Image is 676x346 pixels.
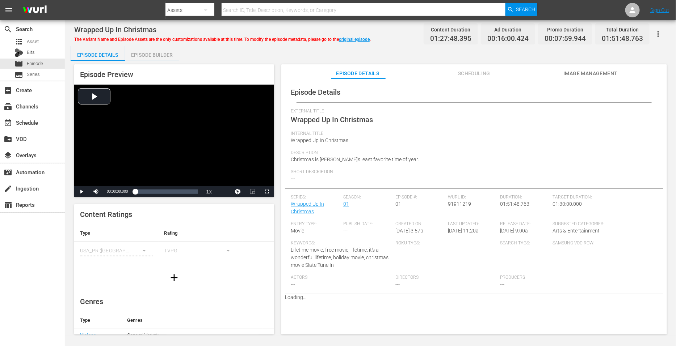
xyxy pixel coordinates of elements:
span: Search [4,25,12,34]
span: --- [500,247,505,253]
span: Schedule [4,119,12,127]
span: Series [27,71,40,78]
th: Genres [121,312,263,329]
span: --- [396,281,400,287]
span: --- [291,176,295,181]
div: Episode Builder [125,46,179,64]
a: Wrapped Up In Christmas [291,201,324,214]
button: Playback Rate [202,186,216,197]
span: VOD [4,135,12,144]
div: Progress Bar [135,189,198,194]
div: Ad Duration [487,25,529,35]
span: Season: [343,195,392,200]
div: TVPG [164,240,237,261]
button: Episode Builder [125,46,179,61]
span: Actors [291,275,392,281]
span: Christmas is [PERSON_NAME]'s least favorite time of year. [291,157,419,162]
span: 01 [395,201,401,207]
span: Reports [4,201,12,209]
span: Episode Details [291,88,340,97]
span: Target Duration: [553,195,654,200]
th: Rating [159,225,243,242]
span: Internal Title [291,131,654,137]
span: 91911219 [448,201,471,207]
span: Bits [27,49,35,56]
span: Scheduling [447,69,501,78]
span: Last Updated: [448,221,497,227]
div: Promo Duration [545,25,586,35]
span: 01:30:00.000 [553,201,582,207]
span: Directors [396,275,497,281]
span: Samsung VOD Row: [553,240,601,246]
span: Episode [27,60,43,67]
span: Suggested Categories: [553,221,654,227]
span: 00:07:59.944 [545,35,586,43]
span: --- [553,247,557,253]
a: Nielsen [80,332,96,338]
span: Episode #: [395,195,444,200]
span: --- [343,228,348,234]
div: Content Duration [430,25,471,35]
span: Image Management [563,69,618,78]
span: Overlays [4,151,12,160]
span: Short Description [291,169,654,175]
span: Lifetime movie, free movie, lifetime, it's a wonderful lifetime, holiday movie, christmas movie S... [291,247,389,268]
table: simple table [74,225,274,264]
img: ans4CAIJ8jUAAAAAAAAAAAAAAAAAAAAAAAAgQb4GAAAAAAAAAAAAAAAAAAAAAAAAJMjXAAAAAAAAAAAAAAAAAAAAAAAAgAT5G... [17,2,52,19]
th: Type [74,225,159,242]
span: Create [4,86,12,95]
span: Keywords: [291,240,392,246]
a: original episode [339,37,370,42]
th: Type [74,312,121,329]
div: USA_PR ([GEOGRAPHIC_DATA] ([GEOGRAPHIC_DATA])) [80,240,153,261]
span: Channels [4,102,12,111]
span: Wrapped Up In Christmas [291,115,373,124]
button: Fullscreen [260,186,274,197]
span: Episode [14,59,23,68]
span: Search [516,3,535,16]
span: Created On: [395,221,444,227]
a: Sign Out [650,7,669,13]
span: Duration: [500,195,549,200]
div: Bits [14,48,23,57]
span: Description [291,150,654,156]
span: Movie [291,228,304,234]
span: Arts & Entertainment [553,228,600,234]
span: Entry Type: [291,221,340,227]
span: Series: [291,195,340,200]
button: Picture-in-Picture [245,186,260,197]
span: --- [396,247,400,253]
span: 01:51:48.763 [500,201,530,207]
span: Episode Preview [80,70,133,79]
span: Ingestion [4,184,12,193]
span: The Variant Name and Episode Assets are the only customizations available at this time. To modify... [74,37,371,42]
span: Release Date: [500,221,549,227]
span: Episode Details [331,69,385,78]
button: Mute [89,186,103,197]
p: Loading... [285,294,663,300]
span: --- [500,281,505,287]
span: Roku Tags: [396,240,497,246]
div: Total Duration [602,25,643,35]
div: Episode Details [71,46,125,64]
span: --- [291,281,295,287]
button: Search [505,3,537,16]
span: menu [4,6,13,14]
span: [DATE] 3:57p [395,228,423,234]
span: [DATE] 11:20a [448,228,479,234]
span: [DATE] 9:00a [500,228,528,234]
span: Asset [14,37,23,46]
span: Asset [27,38,39,45]
span: 01:51:48.763 [602,35,643,43]
span: Genres [80,297,103,306]
span: Wurl ID: [448,195,497,200]
div: Video Player [74,85,274,197]
span: Content Ratings [80,210,132,219]
span: 00:00:00.000 [107,189,128,193]
span: 00:16:00.424 [487,35,529,43]
span: Series [14,71,23,79]
span: Wrapped Up In Christmas [291,137,348,143]
span: Publish Date: [343,221,392,227]
button: Jump To Time [231,186,245,197]
span: 01:27:48.395 [430,35,471,43]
